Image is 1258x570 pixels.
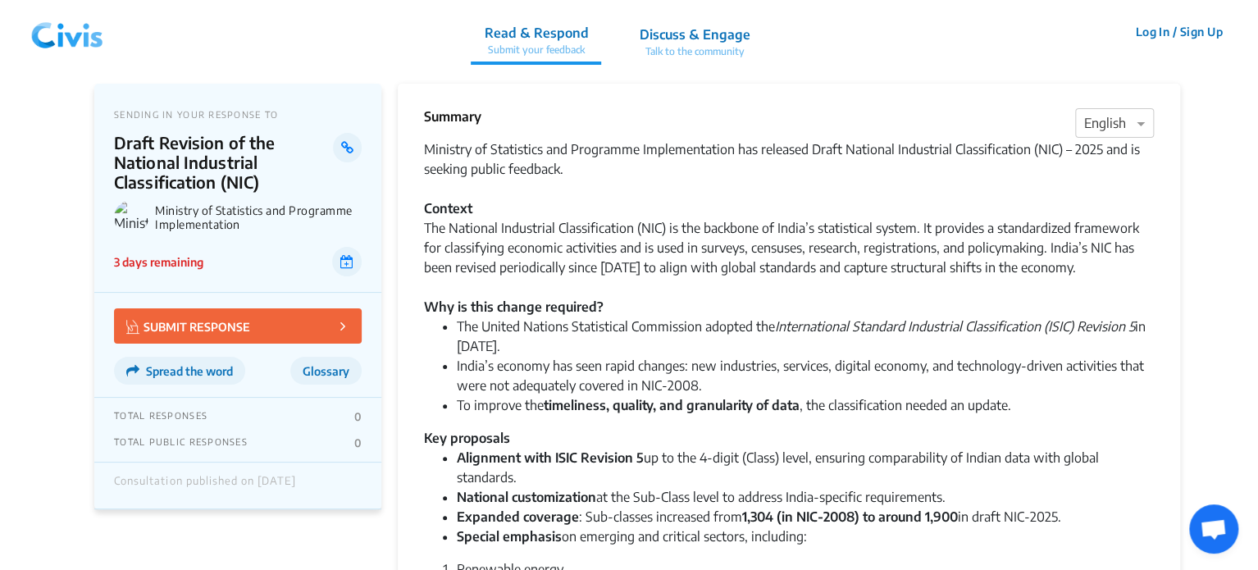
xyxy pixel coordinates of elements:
[457,356,1154,395] li: India’s economy has seen rapid changes: new industries, services, digital economy, and technology...
[457,395,1154,415] li: To improve the , the classification needed an update.
[457,527,1154,546] li: on emerging and critical sectors, including:
[114,253,203,271] p: 3 days remaining
[25,7,110,57] img: navlogo.png
[114,436,248,449] p: TOTAL PUBLIC RESPONSES
[775,318,1135,335] em: International Standard Industrial Classification (ISIC) Revision 5
[457,508,579,525] strong: Expanded coverage
[354,410,362,423] p: 0
[424,139,1154,317] div: Ministry of Statistics and Programme Implementation has released Draft National Industrial Classi...
[639,25,750,44] p: Discuss & Engage
[457,507,1154,527] li: : Sub-classes increased from in draft NIC-2025.
[424,107,481,126] p: Summary
[639,44,750,59] p: Talk to the community
[114,410,207,423] p: TOTAL RESPONSES
[114,308,362,344] button: SUBMIT RESPONSE
[424,299,604,315] strong: Why is this change required?
[146,364,233,378] span: Spread the word
[484,43,588,57] p: Submit your feedback
[544,397,800,413] strong: timeliness, quality, and granularity of data
[742,508,958,525] strong: 1,304 (in NIC-2008) to around 1,900
[126,317,250,335] p: SUBMIT RESPONSE
[114,133,333,192] p: Draft Revision of the National Industrial Classification (NIC)
[457,487,1154,507] li: at the Sub-Class level to address India-specific requirements.
[457,317,1154,356] li: The United Nations Statistical Commission adopted the in [DATE].
[114,357,245,385] button: Spread the word
[457,448,1154,487] li: up to the 4-digit (Class) level, ensuring comparability of Indian data with global standards.
[114,109,362,120] p: SENDING IN YOUR RESPONSE TO
[457,528,562,545] strong: Special emphasis
[1189,504,1238,554] div: Open chat
[457,489,596,505] strong: National customization
[424,200,472,217] strong: Context
[424,430,510,446] strong: Key proposals
[484,23,588,43] p: Read & Respond
[126,320,139,334] img: Vector.jpg
[354,436,362,449] p: 0
[457,449,644,466] strong: Alignment with ISIC Revision 5
[155,203,362,231] p: Ministry of Statistics and Programme Implementation
[290,357,362,385] button: Glossary
[1124,19,1233,44] button: Log In / Sign Up
[303,364,349,378] span: Glossary
[114,475,296,496] div: Consultation published on [DATE]
[114,200,148,235] img: Ministry of Statistics and Programme Implementation logo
